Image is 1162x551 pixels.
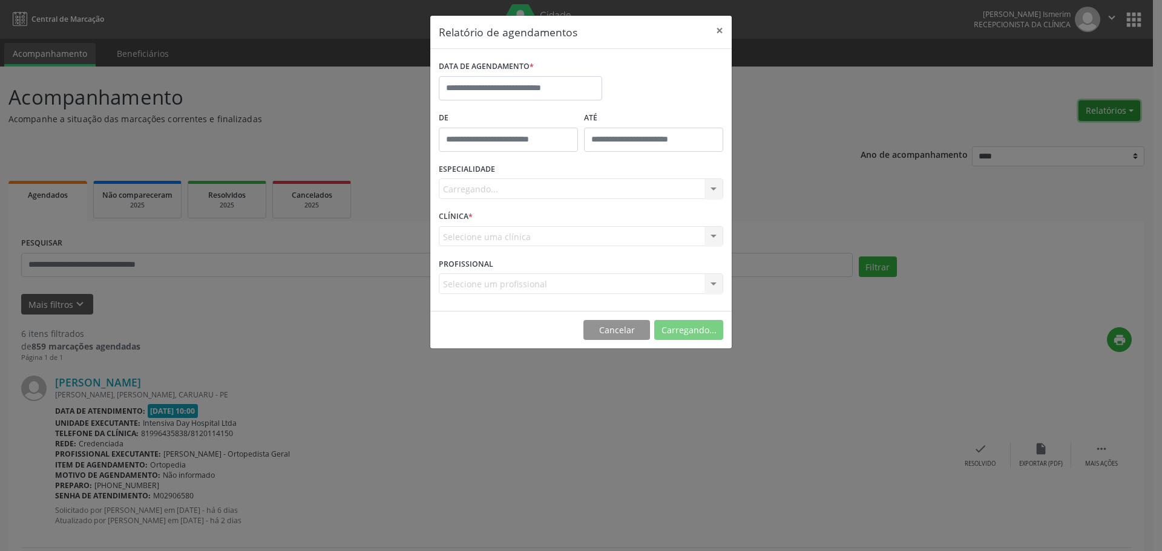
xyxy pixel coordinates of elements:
[439,24,577,40] h5: Relatório de agendamentos
[654,320,723,341] button: Carregando...
[439,207,473,226] label: CLÍNICA
[439,57,534,76] label: DATA DE AGENDAMENTO
[707,16,732,45] button: Close
[439,109,578,128] label: De
[439,255,493,273] label: PROFISSIONAL
[583,320,650,341] button: Cancelar
[439,160,495,179] label: ESPECIALIDADE
[584,109,723,128] label: ATÉ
